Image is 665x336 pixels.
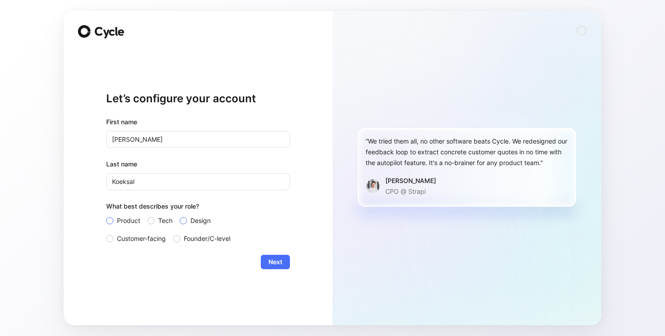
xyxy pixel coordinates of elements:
[106,173,290,190] input: Doe
[385,186,436,197] p: CPO @ Strapi
[268,257,282,267] span: Next
[184,233,230,244] span: Founder/C-level
[106,92,290,106] h1: Let’s configure your account
[106,117,290,127] div: First name
[106,201,290,215] div: What best describes your role?
[106,131,290,148] input: John
[261,255,290,269] button: Next
[106,159,290,170] label: Last name
[366,136,568,168] div: “We tried them all, no other software beats Cycle. We redesigned our feedback loop to extract con...
[117,215,140,226] span: Product
[190,215,211,226] span: Design
[117,233,166,244] span: Customer-facing
[385,175,436,186] div: [PERSON_NAME]
[158,215,173,226] span: Tech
